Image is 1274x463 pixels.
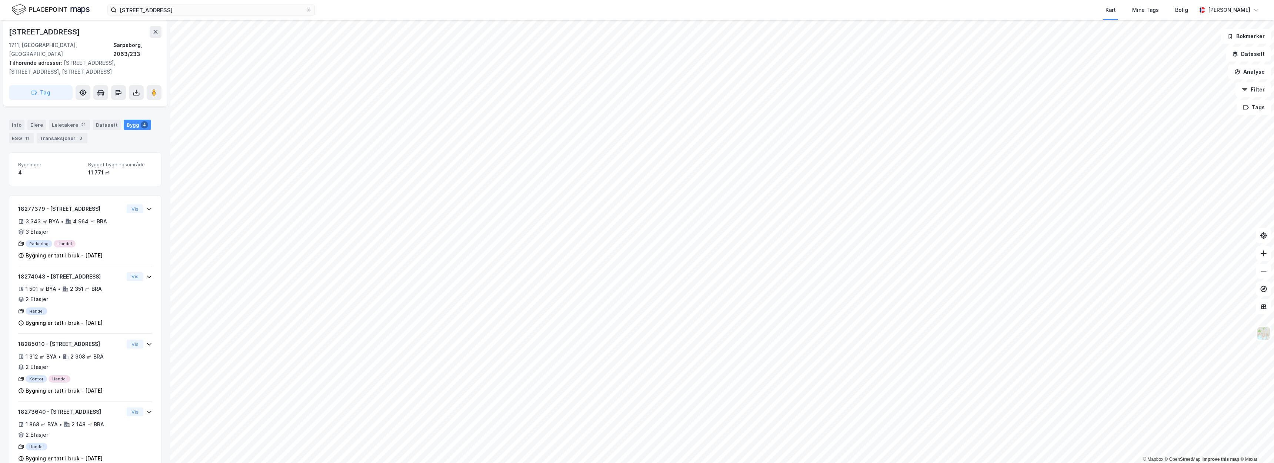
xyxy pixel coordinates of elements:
div: Info [9,120,24,130]
div: 18273640 - [STREET_ADDRESS] [18,407,124,416]
div: ESG [9,133,34,143]
div: Bygning er tatt i bruk - [DATE] [26,251,103,260]
div: • [58,354,61,360]
div: Datasett [93,120,121,130]
button: Filter [1235,82,1271,97]
div: [STREET_ADDRESS] [9,26,81,38]
a: OpenStreetMap [1165,457,1201,462]
input: Søk på adresse, matrikkel, gårdeiere, leietakere eller personer [117,4,306,16]
div: 2 Etasjer [26,295,48,304]
div: Transaksjoner [37,133,87,143]
button: Vis [127,272,143,281]
div: 1 312 ㎡ BYA [26,352,57,361]
div: 1 501 ㎡ BYA [26,284,56,293]
button: Tag [9,85,73,100]
div: 2 Etasjer [26,430,48,439]
div: Bygning er tatt i bruk - [DATE] [26,386,103,395]
div: 2 148 ㎡ BRA [71,420,104,429]
div: Leietakere [49,120,90,130]
div: Bolig [1175,6,1188,14]
div: 4 964 ㎡ BRA [73,217,107,226]
button: Tags [1237,100,1271,115]
button: Bokmerker [1221,29,1271,44]
div: 3 Etasjer [26,227,48,236]
div: 18274043 - [STREET_ADDRESS] [18,272,124,281]
div: 3 343 ㎡ BYA [26,217,59,226]
div: 1 868 ㎡ BYA [26,420,58,429]
img: Z [1257,326,1271,340]
div: [PERSON_NAME] [1208,6,1250,14]
div: 4 [141,121,148,129]
div: 3 [77,134,84,142]
span: Tilhørende adresser: [9,60,64,66]
button: Vis [127,204,143,213]
div: Bygg [124,120,151,130]
img: logo.f888ab2527a4732fd821a326f86c7f29.svg [12,3,90,16]
span: Bygget bygningsområde [88,161,152,168]
a: Mapbox [1143,457,1163,462]
button: Vis [127,407,143,416]
button: Analyse [1228,64,1271,79]
div: 11 [23,134,31,142]
div: 11 771 ㎡ [88,168,152,177]
div: • [59,422,62,427]
div: • [58,286,61,292]
iframe: Chat Widget [1237,427,1274,463]
div: Kontrollprogram for chat [1237,427,1274,463]
div: • [61,219,64,224]
div: 4 [18,168,82,177]
a: Improve this map [1203,457,1239,462]
div: 2 Etasjer [26,363,48,372]
div: Bygning er tatt i bruk - [DATE] [26,319,103,327]
div: Mine Tags [1132,6,1159,14]
div: Bygning er tatt i bruk - [DATE] [26,454,103,463]
div: Sarpsborg, 2063/233 [113,41,161,59]
div: 18277379 - [STREET_ADDRESS] [18,204,124,213]
button: Vis [127,340,143,349]
div: 21 [80,121,87,129]
div: 2 308 ㎡ BRA [70,352,104,361]
div: 2 351 ㎡ BRA [70,284,102,293]
div: 1711, [GEOGRAPHIC_DATA], [GEOGRAPHIC_DATA] [9,41,113,59]
div: Kart [1105,6,1116,14]
button: Datasett [1226,47,1271,61]
div: [STREET_ADDRESS], [STREET_ADDRESS], [STREET_ADDRESS] [9,59,156,76]
div: Eiere [27,120,46,130]
div: 18285010 - [STREET_ADDRESS] [18,340,124,349]
span: Bygninger [18,161,82,168]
